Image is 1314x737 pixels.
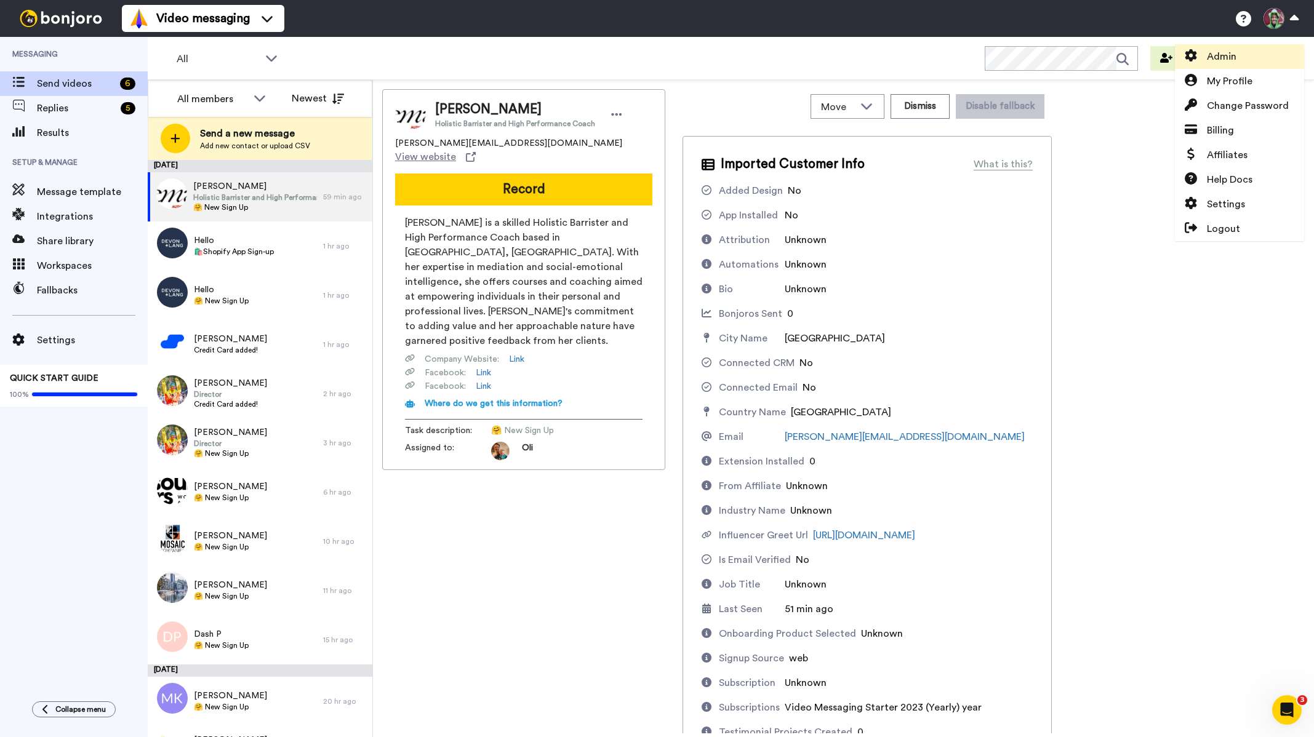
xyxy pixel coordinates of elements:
[719,257,779,272] div: Automations
[194,530,267,542] span: [PERSON_NAME]
[1150,46,1211,71] a: Invite
[405,215,643,348] span: [PERSON_NAME] is a skilled Holistic Barrister and High Performance Coach based in [GEOGRAPHIC_DAT...
[157,683,188,714] img: mk.png
[719,651,784,666] div: Signup Source
[194,247,274,257] span: 🛍️Shopify App Sign-up
[719,528,808,543] div: Influencer Greet Url
[1207,172,1252,187] span: Help Docs
[121,102,135,114] div: 5
[785,580,827,589] span: Unknown
[177,52,259,66] span: All
[476,367,491,379] a: Link
[1175,167,1304,192] a: Help Docs
[129,9,149,28] img: vm-color.svg
[788,186,801,196] span: No
[719,429,743,444] div: Email
[156,178,187,209] img: 3e942a77-5312-4391-886b-63484d99e64d.jpg
[787,309,793,319] span: 0
[177,92,247,106] div: All members
[785,678,827,688] span: Unknown
[476,380,491,392] a: Link
[323,487,366,497] div: 6 hr ago
[1175,143,1304,167] a: Affiliates
[785,284,827,294] span: Unknown
[157,277,188,308] img: bccd27b0-1818-4963-abc8-a2132c9fbba8.png
[157,523,188,554] img: f539ce45-7155-4af9-984b-88fa1f73d642.png
[857,727,863,737] span: 0
[719,282,733,297] div: Bio
[719,356,795,370] div: Connected CRM
[323,389,366,399] div: 2 hr ago
[323,635,366,645] div: 15 hr ago
[193,202,317,212] span: 🤗 New Sign Up
[821,100,854,114] span: Move
[15,10,107,27] img: bj-logo-header-white.svg
[395,149,456,164] span: View website
[37,209,148,224] span: Integrations
[509,353,524,365] a: Link
[194,296,249,306] span: 🤗 New Sign Up
[1175,44,1304,69] a: Admin
[1207,98,1289,113] span: Change Password
[194,377,267,389] span: [PERSON_NAME]
[785,235,827,245] span: Unknown
[719,405,786,420] div: Country Name
[719,700,780,715] div: Subscriptions
[37,101,116,116] span: Replies
[194,389,267,399] span: Director
[719,602,763,616] div: Last Seen
[785,333,885,343] span: [GEOGRAPHIC_DATA]
[719,675,775,690] div: Subscription
[785,432,1025,442] a: [PERSON_NAME][EMAIL_ADDRESS][DOMAIN_NAME]
[1207,123,1234,138] span: Billing
[721,155,865,173] span: Imported Customer Info
[1207,197,1245,212] span: Settings
[425,353,499,365] span: Company Website :
[10,389,29,399] span: 100%
[323,696,366,706] div: 20 hr ago
[1207,148,1248,162] span: Affiliates
[323,192,366,202] div: 59 min ago
[37,76,115,91] span: Send videos
[395,149,476,164] a: View website
[891,94,950,119] button: Dismiss
[200,141,310,151] span: Add new contact or upload CSV
[148,664,372,677] div: [DATE]
[719,454,804,469] div: Extension Installed
[719,380,798,395] div: Connected Email
[193,193,317,202] span: Holistic Barrister and High Performance Coach
[791,407,891,417] span: [GEOGRAPHIC_DATA]
[435,100,595,119] span: [PERSON_NAME]
[194,591,267,601] span: 🤗 New Sign Up
[719,626,856,641] div: Onboarding Product Selected
[156,10,250,27] span: Video messaging
[37,185,148,199] span: Message template
[719,233,770,247] div: Attribution
[323,536,366,546] div: 10 hr ago
[194,480,267,493] span: [PERSON_NAME]
[194,333,267,345] span: [PERSON_NAME]
[194,579,267,591] span: [PERSON_NAME]
[719,183,783,198] div: Added Design
[785,260,827,269] span: Unknown
[425,367,466,379] span: Facebook :
[395,99,426,130] img: Image of Louise Mathias
[157,326,188,357] img: c00da8c9-0f83-4567-a434-210b31013604.png
[157,621,188,652] img: dp.png
[120,78,135,90] div: 6
[719,479,781,493] div: From Affiliate
[395,137,622,149] span: [PERSON_NAME][EMAIL_ADDRESS][DOMAIN_NAME]
[194,702,267,712] span: 🤗 New Sign Up
[785,210,798,220] span: No
[796,555,809,565] span: No
[193,180,317,193] span: [PERSON_NAME]
[861,629,903,639] span: Unknown
[1175,94,1304,118] a: Change Password
[405,424,491,437] span: Task description :
[425,380,466,392] span: Facebook :
[1175,69,1304,94] a: My Profile
[194,426,267,439] span: [PERSON_NAME]
[194,690,267,702] span: [PERSON_NAME]
[789,653,808,663] span: web
[522,442,533,460] span: Oli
